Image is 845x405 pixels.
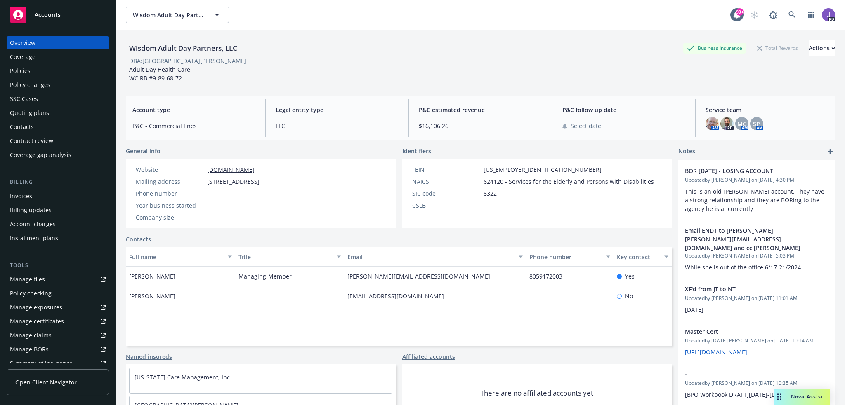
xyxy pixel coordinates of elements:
[347,292,451,300] a: [EMAIL_ADDRESS][DOMAIN_NAME]
[126,352,172,361] a: Named insureds
[774,389,784,405] div: Drag to move
[737,119,746,128] span: MC
[136,213,204,222] div: Company size
[238,272,292,281] span: Managing-Member
[347,272,497,280] a: [PERSON_NAME][EMAIL_ADDRESS][DOMAIN_NAME]
[10,287,52,300] div: Policy checking
[7,120,109,133] a: Contacts
[529,272,569,280] a: 8059172003
[10,92,38,105] div: SSC Cases
[529,253,601,261] div: Phone number
[822,8,835,21] img: photo
[7,301,109,314] a: Manage exposures
[480,388,593,398] span: There are no affiliated accounts yet
[10,36,35,49] div: Overview
[791,393,824,400] span: Nova Assist
[10,343,49,356] div: Manage BORs
[625,292,633,300] span: No
[135,373,230,381] a: [US_STATE] Care Management, Inc
[129,292,175,300] span: [PERSON_NAME]
[7,78,109,91] a: Policy changes
[10,204,52,217] div: Billing updates
[678,160,835,220] div: BOR [DATE] - LOSING ACCOUNTUpdatedby [PERSON_NAME] on [DATE] 4:30 PMThis is an old [PERSON_NAME] ...
[10,232,58,245] div: Installment plans
[685,295,828,302] span: Updated by [PERSON_NAME] on [DATE] 11:01 AM
[7,232,109,245] a: Installment plans
[412,165,480,174] div: FEIN
[685,348,747,356] a: [URL][DOMAIN_NAME]
[7,3,109,26] a: Accounts
[347,253,514,261] div: Email
[136,189,204,198] div: Phone number
[129,56,246,65] div: DBA: [GEOGRAPHIC_DATA][PERSON_NAME]
[15,378,77,386] span: Open Client Navigator
[706,117,719,130] img: photo
[10,50,35,63] div: Coverage
[7,178,109,186] div: Billing
[207,201,209,210] span: -
[7,148,109,162] a: Coverage gap analysis
[276,105,399,114] span: Legal entity type
[7,218,109,231] a: Account charges
[129,66,190,82] span: Adult Day Health Care WCIRB #9-89-68-72
[7,287,109,300] a: Policy checking
[7,343,109,356] a: Manage BORs
[571,122,601,130] span: Select date
[529,292,538,300] a: -
[685,379,828,387] span: Updated by [PERSON_NAME] on [DATE] 10:35 AM
[136,201,204,210] div: Year business started
[685,226,807,252] span: Email ENDT to [PERSON_NAME] [PERSON_NAME][EMAIL_ADDRESS][DOMAIN_NAME] and cc [PERSON_NAME]
[825,147,835,157] a: add
[685,306,703,314] span: [DATE]
[784,7,800,23] a: Search
[774,389,830,405] button: Nova Assist
[685,176,828,184] span: Updated by [PERSON_NAME] on [DATE] 4:30 PM
[765,7,781,23] a: Report a Bug
[402,147,431,155] span: Identifiers
[685,370,807,378] span: -
[706,105,828,114] span: Service team
[419,105,542,114] span: P&C estimated revenue
[126,7,229,23] button: Wisdom Adult Day Partners, LLC
[753,119,760,128] span: SP
[10,106,49,119] div: Quoting plans
[238,253,332,261] div: Title
[625,272,635,281] span: Yes
[746,7,762,23] a: Start snowing
[7,92,109,105] a: SSC Cases
[207,166,255,173] a: [DOMAIN_NAME]
[10,273,45,286] div: Manage files
[10,120,34,133] div: Contacts
[7,50,109,63] a: Coverage
[412,189,480,198] div: SIC code
[7,315,109,328] a: Manage certificates
[685,327,807,336] span: Master Cert
[678,147,695,157] span: Notes
[7,64,109,77] a: Policies
[235,247,345,267] button: Title
[7,329,109,342] a: Manage claims
[10,148,71,162] div: Coverage gap analysis
[126,235,151,243] a: Contacts
[484,165,602,174] span: [US_EMPLOYER_IDENTIFICATION_NUMBER]
[736,8,744,16] div: 99+
[685,285,807,293] span: XF'd from JT to NT
[129,253,223,261] div: Full name
[129,272,175,281] span: [PERSON_NAME]
[419,122,542,130] span: $16,106.26
[7,261,109,269] div: Tools
[678,321,835,363] div: Master CertUpdatedby [DATE][PERSON_NAME] on [DATE] 10:14 AM[URL][DOMAIN_NAME]
[10,218,56,231] div: Account charges
[685,166,807,175] span: BOR [DATE] - LOSING ACCOUNT
[126,247,235,267] button: Full name
[10,134,53,147] div: Contract review
[7,204,109,217] a: Billing updates
[412,201,480,210] div: CSLB
[484,177,654,186] span: 624120 - Services for the Elderly and Persons with Disabilities
[402,352,455,361] a: Affiliated accounts
[809,40,835,56] button: Actions
[720,117,734,130] img: photo
[562,105,685,114] span: P&C follow up date
[484,189,497,198] span: 8322
[10,78,50,91] div: Policy changes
